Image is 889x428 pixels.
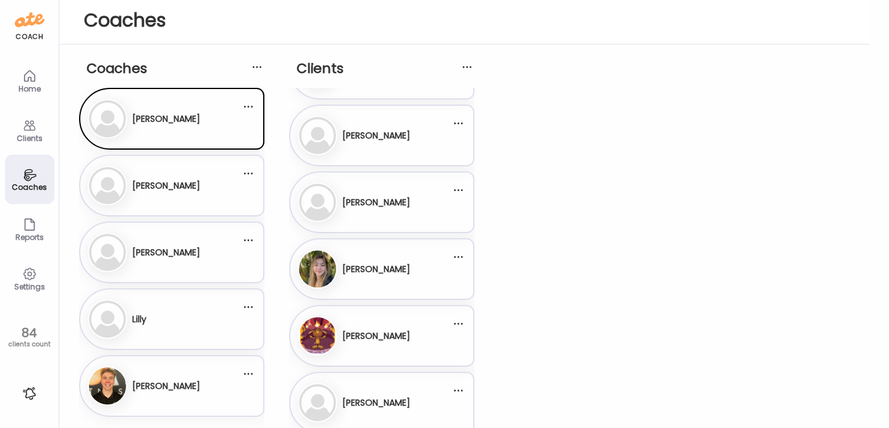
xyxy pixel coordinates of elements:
img: bg-avatar-default.svg [89,100,126,137]
h1: Coaches [84,9,845,32]
div: clients count [4,340,54,349]
h3: [PERSON_NAME] [342,129,410,142]
div: Settings [7,283,52,291]
img: bg-avatar-default.svg [89,167,126,204]
h3: [PERSON_NAME] [132,113,200,126]
img: avatars%2FcORj1t7YVXTsbMSHa7MTxWemEAY2 [299,317,336,354]
img: ate [15,10,44,30]
h3: [PERSON_NAME] [342,396,410,409]
div: Reports [7,233,52,241]
div: coach [15,32,43,42]
h3: Lilly [132,313,146,326]
img: bg-avatar-default.svg [299,184,336,221]
img: avatars%2Fx8W7z04tsbVnaEI467mJYgiQDWq2 [299,250,336,288]
img: avatars%2FvCMemudx8xM4MmE9NFQ9p4bGZOY2 [89,367,126,404]
img: bg-avatar-default.svg [89,301,126,338]
h3: [PERSON_NAME] [342,263,410,276]
h3: [PERSON_NAME] [132,380,200,393]
h3: [PERSON_NAME] [132,179,200,192]
h3: [PERSON_NAME] [342,196,410,209]
h2: Coaches [86,59,264,78]
div: Coaches [7,183,52,191]
div: 84 [4,325,54,340]
h3: [PERSON_NAME] [132,246,200,259]
img: bg-avatar-default.svg [299,384,336,421]
div: Clients [7,134,52,142]
h3: [PERSON_NAME] [342,330,410,343]
img: bg-avatar-default.svg [89,234,126,271]
div: Home [7,85,52,93]
h2: Clients [297,59,474,78]
img: bg-avatar-default.svg [299,117,336,154]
